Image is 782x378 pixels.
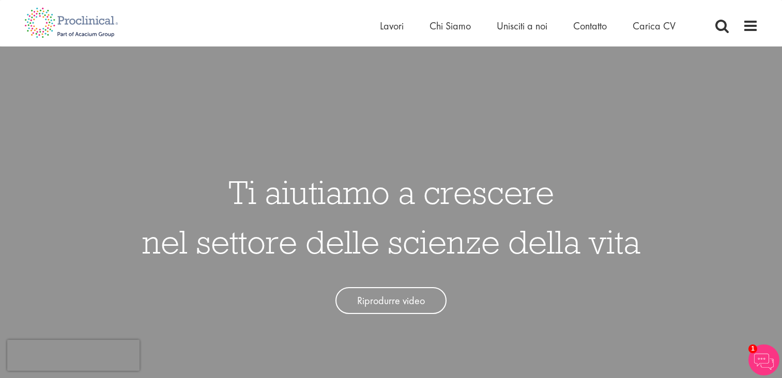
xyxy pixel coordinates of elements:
a: Lavori [380,19,404,33]
h1: Ti aiutiamo a crescere nel settore delle scienze della vita [142,167,640,266]
img: Chatbot [748,344,779,375]
a: Contatto [573,19,607,33]
a: Chi Siamo [430,19,471,33]
a: Riprodurre video [335,287,447,314]
a: Carica CV [633,19,676,33]
a: Unisciti a noi [497,19,547,33]
span: 1 [748,344,757,353]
